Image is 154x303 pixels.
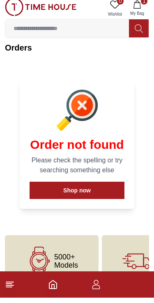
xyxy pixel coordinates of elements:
[30,161,124,180] p: Please check the spelling or try searching something else
[105,3,125,24] a: 0Wishlist
[105,16,125,23] span: Wishlist
[5,3,76,21] img: ...
[141,3,147,10] span: 1
[117,3,124,10] span: 0
[125,3,149,24] button: 1My Bag
[30,143,124,157] h1: Order not found
[48,285,58,295] a: Home
[5,47,149,59] h2: Orders
[30,187,124,204] button: Shop now
[127,16,147,22] span: My Bag
[54,258,78,275] span: 5000+ Models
